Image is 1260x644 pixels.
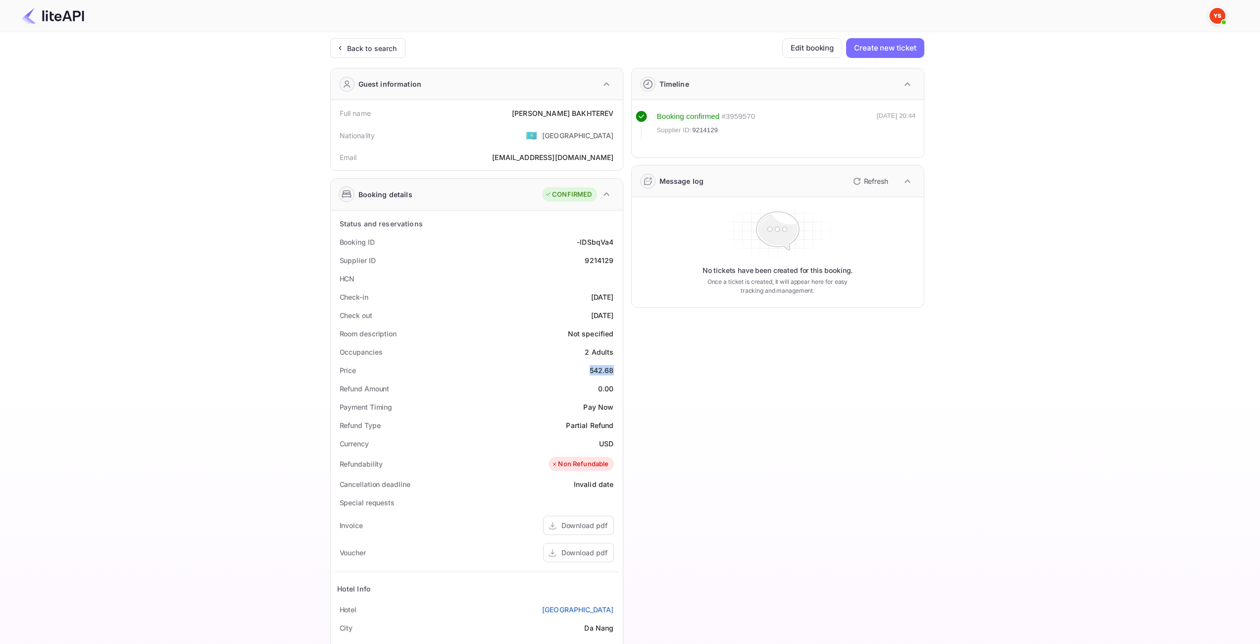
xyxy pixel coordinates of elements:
[337,584,371,594] div: Hotel Info
[591,292,614,302] div: [DATE]
[791,42,834,54] ya-tr-span: Edit booking
[598,383,614,394] div: 0.00
[568,328,614,339] div: Not specified
[877,111,916,140] div: [DATE] 20:44
[340,623,353,633] div: City
[542,130,614,141] div: [GEOGRAPHIC_DATA]
[590,365,614,376] div: 542.68
[659,176,704,186] div: Message log
[854,42,916,54] ya-tr-span: Create new ticket
[585,347,613,357] div: 2 Adults
[599,438,613,449] div: USD
[340,292,368,302] div: Check-in
[347,44,397,53] ya-tr-span: Back to search
[492,152,613,162] div: [EMAIL_ADDRESS][DOMAIN_NAME]
[561,547,607,558] div: Download pdf
[659,79,689,89] div: Timeline
[561,520,607,531] div: Download pdf
[340,273,355,284] div: HCN
[703,266,853,275] p: No tickets have been created for this booking.
[340,383,390,394] div: Refund Amount
[846,38,924,58] button: Create new ticket
[721,111,755,122] div: # 3959570
[542,604,614,615] a: [GEOGRAPHIC_DATA]
[340,604,357,615] div: Hotel
[657,125,692,135] span: Supplier ID:
[340,520,363,531] div: Invoice
[340,328,397,339] div: Room description
[22,8,84,24] img: LiteAPI Logo
[358,79,422,89] div: Guest information
[340,479,410,489] div: Cancellation deadline
[340,497,395,508] div: Special requests
[340,459,383,469] div: Refundability
[583,402,613,412] div: Pay Now
[340,347,383,357] div: Occupancies
[526,126,537,144] span: United States
[340,255,376,266] div: Supplier ID
[340,547,366,558] div: Voucher
[340,237,375,247] div: Booking ID
[340,152,357,162] div: Email
[340,310,372,321] div: Check out
[340,108,371,118] div: Full name
[782,38,842,58] button: Edit booking
[591,310,614,321] div: [DATE]
[574,479,614,489] div: Invalid date
[340,218,423,229] div: Status and reservations
[566,420,613,430] div: Partial Refund
[545,190,592,200] div: CONFIRMED
[340,438,369,449] div: Currency
[551,459,608,469] div: Non Refundable
[692,125,718,135] span: 9214129
[512,108,613,118] div: [PERSON_NAME] BAKHTEREV
[340,402,393,412] div: Payment Timing
[584,623,613,633] div: Da Nang
[1210,8,1225,24] img: Yandex Support
[340,365,356,376] div: Price
[700,277,856,295] p: Once a ticket is created, it will appear here for easy tracking and management.
[847,173,892,189] button: Refresh
[358,189,412,200] div: Booking details
[864,176,888,186] p: Refresh
[657,111,720,122] div: Booking confirmed
[577,237,613,247] div: -lDSbqVa4
[340,130,375,141] div: Nationality
[585,255,613,266] div: 9214129
[340,420,381,430] div: Refund Type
